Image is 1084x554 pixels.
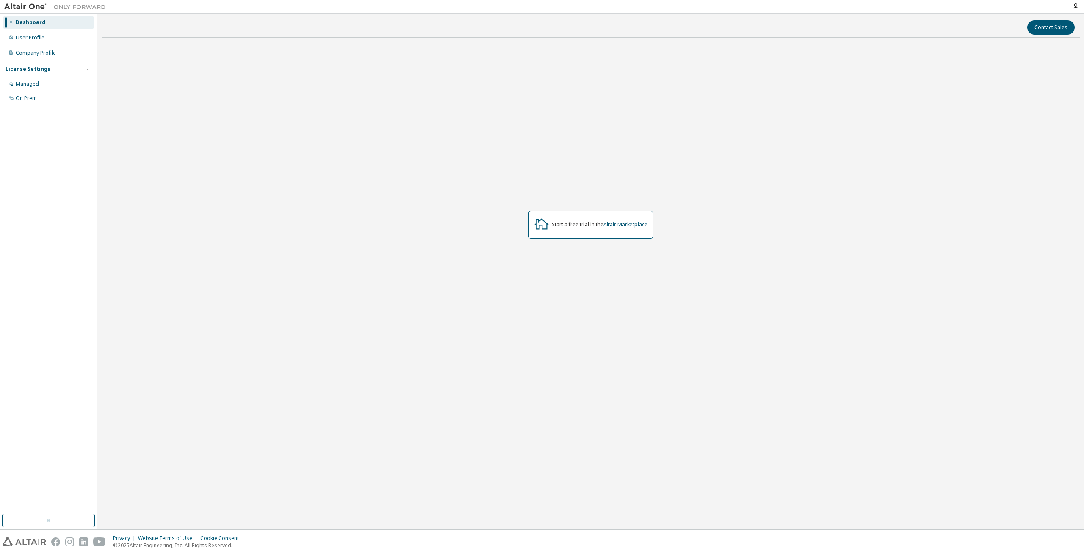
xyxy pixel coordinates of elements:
img: instagram.svg [65,537,74,546]
img: Altair One [4,3,110,11]
div: Start a free trial in the [552,221,647,228]
img: facebook.svg [51,537,60,546]
div: License Settings [6,66,50,72]
img: youtube.svg [93,537,105,546]
a: Altair Marketplace [603,221,647,228]
p: © 2025 Altair Engineering, Inc. All Rights Reserved. [113,542,244,549]
img: altair_logo.svg [3,537,46,546]
div: Website Terms of Use [138,535,200,542]
div: Privacy [113,535,138,542]
div: Dashboard [16,19,45,26]
img: linkedin.svg [79,537,88,546]
div: User Profile [16,34,44,41]
div: Cookie Consent [200,535,244,542]
button: Contact Sales [1027,20,1075,35]
div: Managed [16,81,39,87]
div: On Prem [16,95,37,102]
div: Company Profile [16,50,56,56]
